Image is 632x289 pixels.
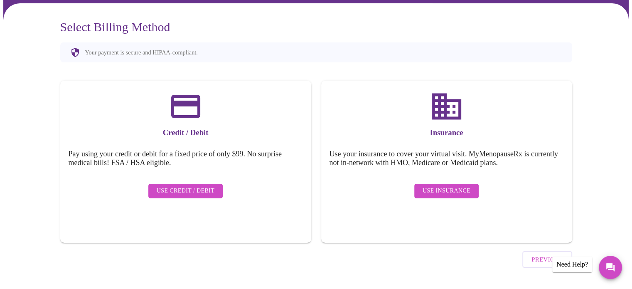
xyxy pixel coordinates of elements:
[330,128,564,137] h3: Insurance
[157,186,215,196] span: Use Credit / Debit
[414,184,479,198] button: Use Insurance
[552,257,592,272] div: Need Help?
[60,20,572,34] h3: Select Billing Method
[531,254,563,265] span: Previous
[69,150,303,167] h5: Pay using your credit or debit for a fixed price of only $99. No surprise medical bills! FSA / HS...
[522,251,572,268] button: Previous
[148,184,223,198] button: Use Credit / Debit
[69,128,303,137] h3: Credit / Debit
[423,186,470,196] span: Use Insurance
[85,49,198,56] p: Your payment is secure and HIPAA-compliant.
[599,256,622,279] button: Messages
[330,150,564,167] h5: Use your insurance to cover your virtual visit. MyMenopauseRx is currently not in-network with HM...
